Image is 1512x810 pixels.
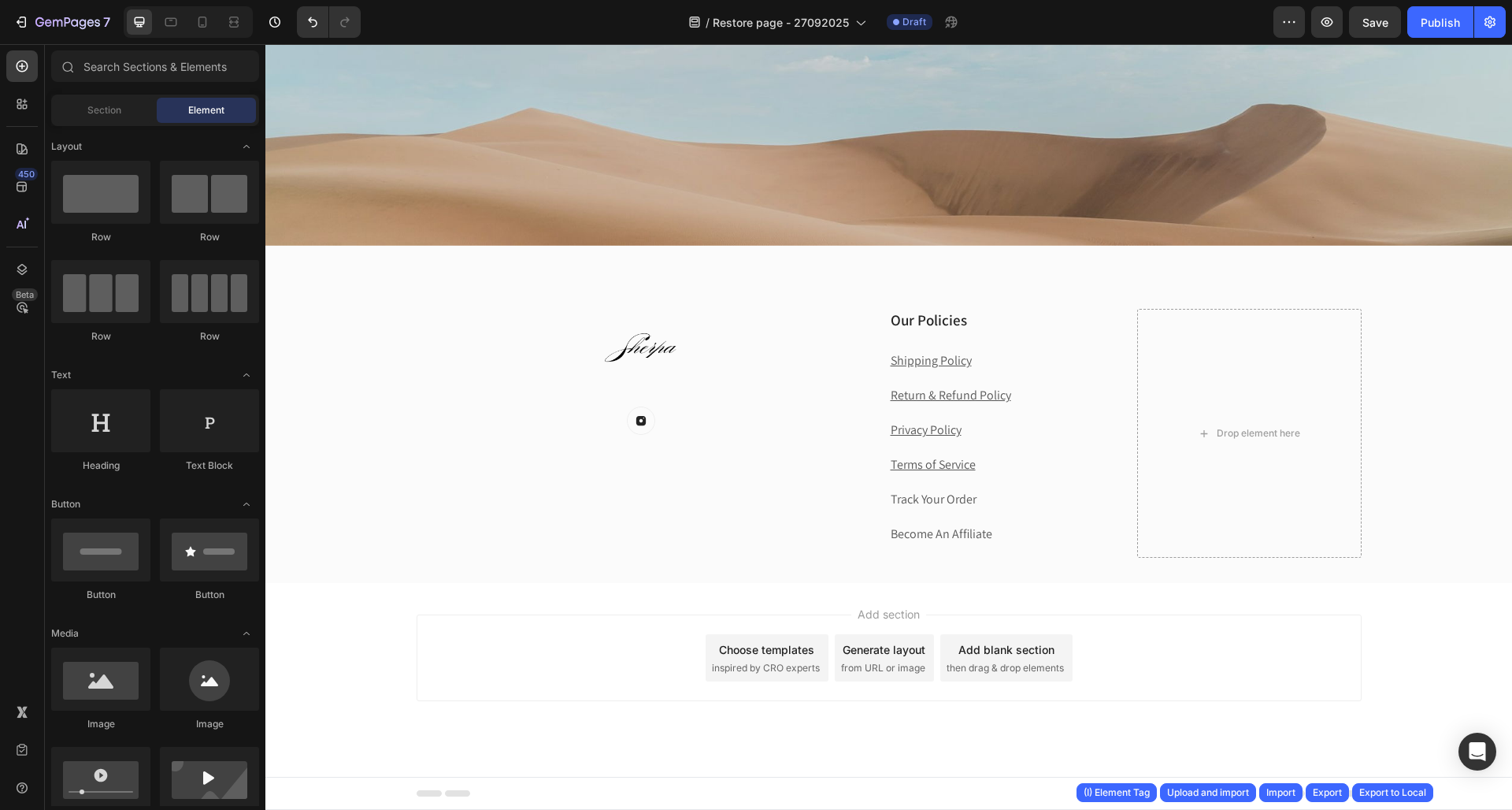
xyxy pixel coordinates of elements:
a: Shipping Policy [625,308,706,325]
div: Publish [1421,14,1460,31]
span: Toggle open [234,134,259,159]
div: 450 [15,168,38,180]
span: Toggle open [234,621,259,646]
span: / [706,14,710,31]
span: from URL or image [576,617,660,631]
div: (I) Element Tag [1084,786,1150,800]
span: inspired by CRO experts [447,617,554,631]
div: Undo/Redo [297,6,361,38]
p: Become An Affiliate [625,481,847,500]
div: Heading [51,459,150,473]
div: Button [51,588,150,602]
a: Image Title [361,362,390,391]
div: Image [51,717,150,731]
div: Row [51,329,150,344]
span: Save [1362,16,1388,29]
div: Generate layout [577,597,660,614]
button: Save [1349,6,1401,38]
div: Image [160,717,259,731]
button: Publish [1407,6,1473,38]
button: Export to Local [1352,783,1433,802]
div: Row [51,230,150,244]
p: Track Your Order [625,446,847,465]
a: Privacy Policy [625,377,696,394]
span: Toggle open [234,492,259,517]
div: Export [1313,786,1342,800]
span: Add section [586,562,661,578]
p: Our Policies [625,266,847,286]
span: Element [188,103,224,117]
span: Section [87,103,121,117]
div: Text Block [160,459,259,473]
span: Draft [902,15,926,29]
div: Export to Local [1359,786,1426,800]
div: Button [160,588,259,602]
button: 7 [6,6,117,38]
span: Layout [51,139,82,154]
button: Upload and import [1160,783,1256,802]
p: 7 [103,13,110,32]
button: (I) Element Tag [1077,783,1157,802]
div: Open Intercom Messenger [1458,733,1496,771]
div: Add blank section [693,597,789,614]
span: Toggle open [234,362,259,388]
img: Alt Image [361,362,390,391]
div: Import [1266,786,1295,800]
div: Drop element here [951,383,1035,396]
button: Import [1259,783,1303,802]
button: Export [1306,783,1349,802]
div: Beta [12,288,38,301]
img: NO LIMITS ON YOURSELF [323,265,428,344]
a: Return & Refund Policy [625,343,746,359]
div: Upload and import [1167,786,1249,800]
span: Text [51,368,71,382]
span: then drag & drop elements [681,617,799,631]
span: Media [51,626,79,641]
div: Choose templates [454,597,549,614]
span: Button [51,497,80,511]
iframe: Design area [265,44,1512,810]
div: Row [160,230,259,244]
span: Restore page - 27092025 [713,14,849,31]
input: Search Sections & Elements [51,50,259,82]
div: Row [160,329,259,344]
a: Terms of Service [625,412,710,429]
